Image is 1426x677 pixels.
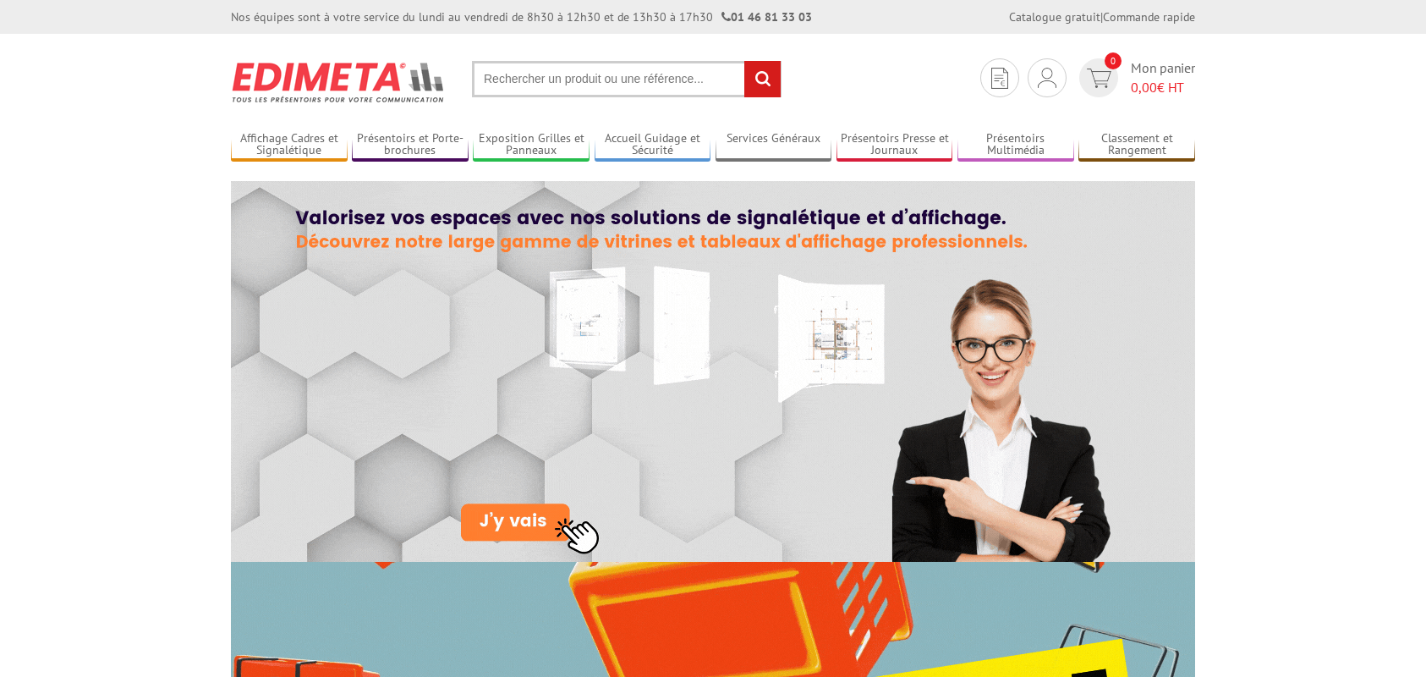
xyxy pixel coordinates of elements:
span: € HT [1131,78,1195,97]
span: Mon panier [1131,58,1195,97]
a: Catalogue gratuit [1009,9,1100,25]
img: devis rapide [1087,69,1111,88]
img: devis rapide [1038,68,1056,88]
a: Services Généraux [716,131,832,159]
input: Rechercher un produit ou une référence... [472,61,782,97]
a: Présentoirs et Porte-brochures [352,131,469,159]
a: Classement et Rangement [1078,131,1195,159]
a: Affichage Cadres et Signalétique [231,131,348,159]
div: | [1009,8,1195,25]
a: Présentoirs Presse et Journaux [836,131,953,159]
a: Exposition Grilles et Panneaux [473,131,590,159]
a: Commande rapide [1103,9,1195,25]
img: Présentoir, panneau, stand - Edimeta - PLV, affichage, mobilier bureau, entreprise [231,51,447,113]
a: devis rapide 0 Mon panier 0,00€ HT [1075,58,1195,97]
span: 0 [1105,52,1122,69]
div: Nos équipes sont à votre service du lundi au vendredi de 8h30 à 12h30 et de 13h30 à 17h30 [231,8,812,25]
a: Accueil Guidage et Sécurité [595,131,711,159]
input: rechercher [744,61,781,97]
strong: 01 46 81 33 03 [721,9,812,25]
span: 0,00 [1131,79,1157,96]
a: Présentoirs Multimédia [957,131,1074,159]
img: devis rapide [991,68,1008,89]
